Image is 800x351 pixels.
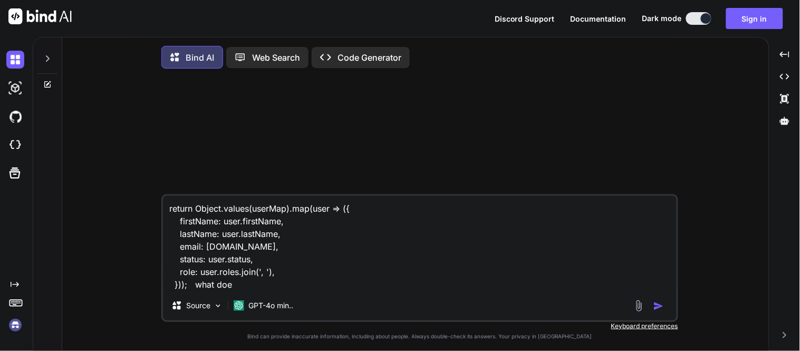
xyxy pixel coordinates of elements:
p: Web Search [252,51,300,64]
span: Dark mode [642,13,682,24]
img: githubDark [6,108,24,126]
button: Documentation [571,13,626,24]
img: darkAi-studio [6,79,24,97]
span: Discord Support [495,14,555,23]
p: Source [186,300,210,311]
img: Bind AI [8,8,72,24]
img: attachment [633,300,645,312]
p: Keyboard preferences [161,322,678,330]
p: Code Generator [338,51,401,64]
img: Pick Models [214,301,223,310]
p: Bind can provide inaccurate information, including about people. Always double-check its answers.... [161,333,678,340]
button: Discord Support [495,13,555,24]
p: Bind AI [186,51,214,64]
img: signin [6,316,24,334]
img: cloudideIcon [6,136,24,154]
button: Sign in [726,8,783,29]
img: GPT-4o mini [234,300,244,311]
textarea: return Object.values(userMap).map(user => ({ firstName: user.firstName, lastName: user.lastName, ... [163,196,677,291]
p: GPT-4o min.. [248,300,293,311]
img: icon [653,301,664,311]
img: darkChat [6,51,24,69]
span: Documentation [571,14,626,23]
